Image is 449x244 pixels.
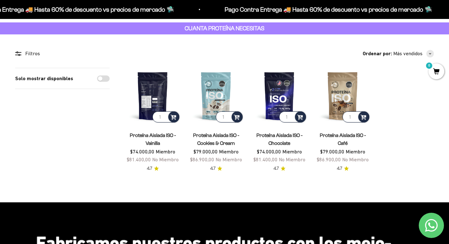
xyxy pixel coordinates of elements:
[210,165,216,172] span: 4.7
[320,133,366,146] a: Proteína Aislada ISO - Café
[346,149,365,154] span: Miembro
[193,149,218,154] span: $79.000,00
[224,4,431,15] p: Pago Contra Entrega 🚚 Hasta 60% de descuento vs precios de mercado 🛸
[256,133,302,146] a: Proteína Aislada ISO - Chocolate
[273,165,279,172] span: 4.7
[156,149,175,154] span: Miembro
[429,68,444,75] a: 0
[337,165,349,172] a: 4.74.7 de 5.0 estrellas
[130,133,176,146] a: Proteína Aislada ISO - Vainilla
[15,74,73,83] label: Solo mostrar disponibles
[257,149,281,154] span: $74.000,00
[147,165,159,172] a: 4.74.7 de 5.0 estrellas
[273,165,285,172] a: 4.74.7 de 5.0 estrellas
[282,149,302,154] span: Miembro
[253,157,278,162] span: $81.400,00
[210,165,222,172] a: 4.74.7 de 5.0 estrellas
[363,50,392,58] span: Ordenar por:
[317,157,341,162] span: $86.900,00
[130,149,154,154] span: $74.000,00
[279,157,305,162] span: No Miembro
[393,50,423,58] span: Más vendidos
[425,62,433,69] mark: 0
[147,165,152,172] span: 4.7
[393,50,434,58] button: Más vendidos
[320,149,344,154] span: $79.000,00
[15,50,110,58] div: Filtros
[125,68,181,124] img: Proteína Aislada ISO - Vainilla
[337,165,342,172] span: 4.7
[190,157,214,162] span: $86.900,00
[152,157,179,162] span: No Miembro
[193,133,239,146] a: Proteína Aislada ISO - Cookies & Cream
[127,157,151,162] span: $81.400,00
[219,149,239,154] span: Miembro
[216,157,242,162] span: No Miembro
[342,157,369,162] span: No Miembro
[185,25,264,32] strong: CUANTA PROTEÍNA NECESITAS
